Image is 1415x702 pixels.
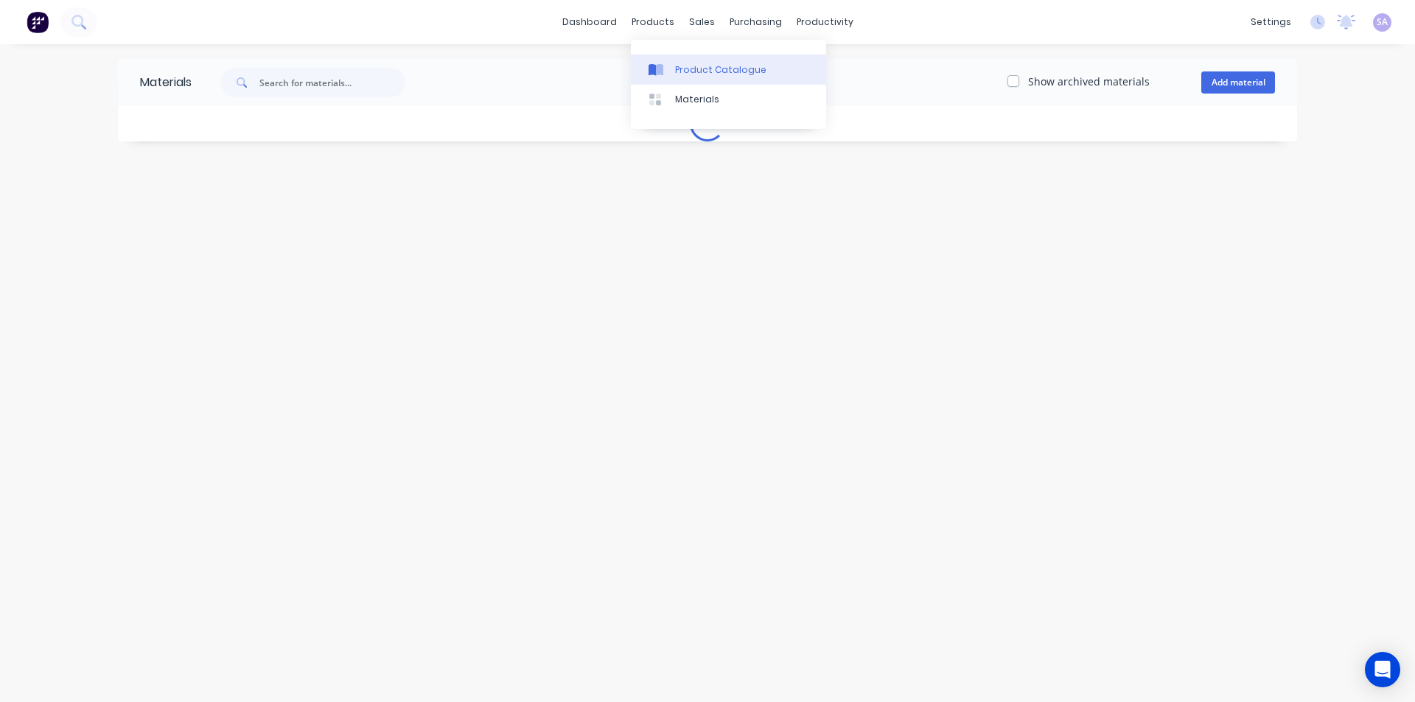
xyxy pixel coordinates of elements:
[259,68,405,97] input: Search for materials...
[555,11,624,33] a: dashboard
[1243,11,1299,33] div: settings
[675,93,719,106] div: Materials
[1201,71,1275,94] button: Add material
[631,55,826,84] a: Product Catalogue
[118,59,192,106] div: Materials
[1365,652,1400,687] div: Open Intercom Messenger
[1028,74,1150,89] label: Show archived materials
[682,11,722,33] div: sales
[722,11,789,33] div: purchasing
[631,85,826,114] a: Materials
[624,11,682,33] div: products
[27,11,49,33] img: Factory
[1377,15,1388,29] span: SA
[789,11,861,33] div: productivity
[675,63,766,77] div: Product Catalogue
